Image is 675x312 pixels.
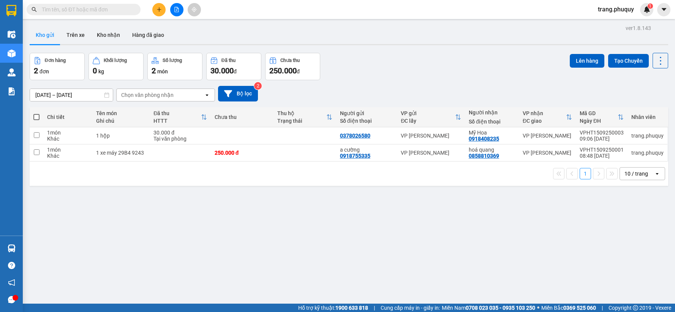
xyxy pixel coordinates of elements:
div: Ngày ĐH [580,118,618,124]
input: Select a date range. [30,89,113,101]
img: icon-new-feature [643,6,650,13]
span: copyright [633,305,638,310]
div: Mỹ Hoa [469,130,515,136]
div: Chưa thu [280,58,300,63]
div: 0918755335 [340,153,370,159]
div: Đơn hàng [45,58,66,63]
div: 250.000 đ [215,150,270,156]
img: solution-icon [8,87,16,95]
div: Chi tiết [47,114,89,120]
span: aim [191,7,197,12]
img: logo-vxr [6,5,16,16]
button: aim [188,3,201,16]
div: Đã thu [221,58,236,63]
span: notification [8,279,15,286]
div: Khối lượng [104,58,127,63]
span: search [32,7,37,12]
div: 08:48 [DATE] [580,153,624,159]
button: Trên xe [60,26,91,44]
div: 09:06 [DATE] [580,136,624,142]
div: Số điện thoại [340,118,394,124]
strong: 0708 023 035 - 0935 103 250 [466,305,535,311]
span: món [157,68,168,74]
span: đ [234,68,237,74]
span: 250.000 [269,66,297,75]
div: VP gửi [401,110,455,116]
span: caret-down [661,6,667,13]
div: 1 món [47,147,89,153]
strong: 0369 525 060 [563,305,596,311]
span: 30.000 [210,66,234,75]
div: VPHT1509250001 [580,147,624,153]
button: Đơn hàng2đơn [30,53,85,80]
button: caret-down [657,3,670,16]
button: Lên hàng [570,54,604,68]
div: VP [PERSON_NAME] [523,133,572,139]
div: 1 món [47,130,89,136]
span: | [602,304,603,312]
div: 10 / trang [624,170,648,177]
div: Đã thu [153,110,201,116]
div: Người gửi [340,110,394,116]
div: 1 hộp [96,133,146,139]
div: 1 xe máy 29B4 9243 [96,150,146,156]
th: Toggle SortBy [576,107,628,127]
img: warehouse-icon [8,30,16,38]
button: plus [152,3,166,16]
div: Ghi chú [96,118,146,124]
th: Toggle SortBy [273,107,336,127]
span: ⚪️ [537,306,539,309]
span: Hỗ trợ kỹ thuật: [298,304,368,312]
div: hoá quang [469,147,515,153]
img: warehouse-icon [8,68,16,76]
div: VP [PERSON_NAME] [401,133,461,139]
img: warehouse-icon [8,49,16,57]
div: Chưa thu [215,114,270,120]
span: kg [98,68,104,74]
div: HTTT [153,118,201,124]
div: ĐC giao [523,118,566,124]
div: trang.phuquy [631,133,664,139]
div: 0918408235 [469,136,499,142]
svg: open [204,92,210,98]
sup: 2 [254,82,262,90]
th: Toggle SortBy [397,107,465,127]
span: 2 [152,66,156,75]
div: 0378026580 [340,133,370,139]
div: Mã GD [580,110,618,116]
span: | [374,304,375,312]
img: warehouse-icon [8,244,16,252]
span: message [8,296,15,303]
div: Tên món [96,110,146,116]
span: trang.phuquy [592,5,640,14]
button: Kho gửi [30,26,60,44]
button: Hàng đã giao [126,26,170,44]
th: Toggle SortBy [150,107,211,127]
strong: 1900 633 818 [335,305,368,311]
div: ĐC lấy [401,118,455,124]
div: VP nhận [523,110,566,116]
div: Số lượng [163,58,182,63]
span: Cung cấp máy in - giấy in: [381,304,440,312]
span: 2 [34,66,38,75]
div: Khác [47,153,89,159]
span: 0 [93,66,97,75]
button: Số lượng2món [147,53,202,80]
button: Kho nhận [91,26,126,44]
span: plus [156,7,162,12]
span: Miền Nam [442,304,535,312]
div: Trạng thái [277,118,326,124]
div: trang.phuquy [631,150,664,156]
div: 30.000 đ [153,130,207,136]
button: Đã thu30.000đ [206,53,261,80]
div: Chọn văn phòng nhận [121,91,174,99]
span: file-add [174,7,179,12]
div: Người nhận [469,109,515,116]
span: đơn [40,68,49,74]
div: VP [PERSON_NAME] [523,150,572,156]
button: Tạo Chuyến [608,54,649,68]
button: Chưa thu250.000đ [265,53,320,80]
div: Khác [47,136,89,142]
svg: open [654,171,660,177]
button: file-add [170,3,183,16]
